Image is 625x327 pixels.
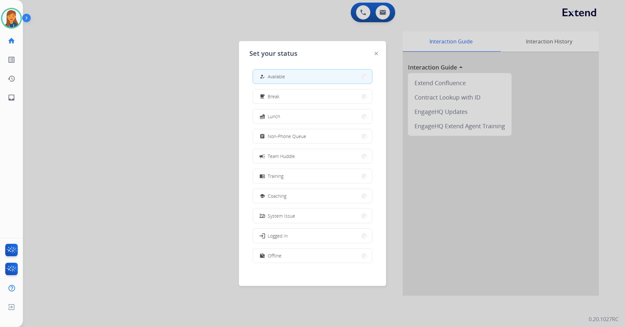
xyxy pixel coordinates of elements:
[253,229,372,243] button: Logged In
[259,232,265,239] mat-icon: login
[268,173,283,179] span: Training
[268,133,306,140] span: Non-Phone Queue
[253,209,372,223] button: System Issue
[260,253,265,258] mat-icon: work_off
[8,75,15,83] mat-icon: history
[268,232,288,239] span: Logged In
[260,74,265,79] mat-icon: how_to_reg
[268,93,279,100] span: Break
[2,9,21,27] img: avatar
[589,315,618,323] p: 0.20.1027RC
[268,193,286,199] span: Coaching
[375,52,378,55] img: close-button
[8,37,15,45] mat-icon: home
[253,169,372,183] button: Training
[8,94,15,101] mat-icon: inbox
[260,193,265,199] mat-icon: school
[260,133,265,139] mat-icon: assignment
[268,73,285,80] span: Available
[253,89,372,103] button: Break
[259,153,265,159] mat-icon: campaign
[268,113,280,120] span: Lunch
[260,173,265,179] mat-icon: menu_book
[253,129,372,143] button: Non-Phone Queue
[260,213,265,219] mat-icon: phonelink_off
[253,249,372,263] button: Offline
[253,149,372,163] button: Team Huddle
[268,252,281,259] span: Offline
[8,56,15,64] mat-icon: list_alt
[253,109,372,123] button: Lunch
[268,212,295,219] span: System Issue
[253,70,372,84] button: Available
[260,94,265,99] mat-icon: free_breakfast
[253,189,372,203] button: Coaching
[268,153,295,160] span: Team Huddle
[260,114,265,119] mat-icon: fastfood
[249,49,297,58] span: Set your status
